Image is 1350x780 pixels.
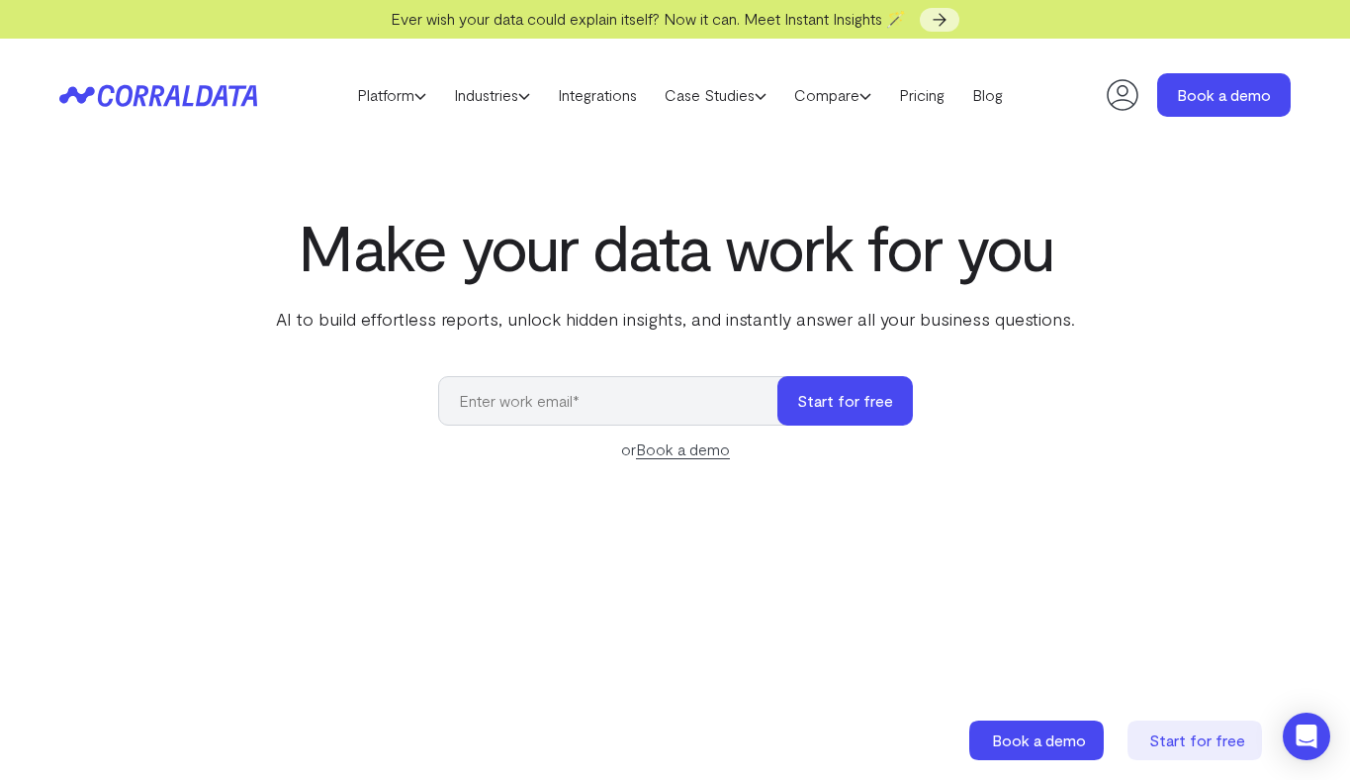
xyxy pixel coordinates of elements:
input: Enter work email* [438,376,797,426]
a: Book a demo [636,439,730,459]
a: Book a demo [1157,73,1291,117]
a: Pricing [885,80,958,110]
p: AI to build effortless reports, unlock hidden insights, and instantly answer all your business qu... [272,306,1079,332]
a: Platform [343,80,440,110]
h1: Make your data work for you [272,211,1079,282]
a: Start for free [1127,721,1266,760]
a: Book a demo [969,721,1108,760]
span: Ever wish your data could explain itself? Now it can. Meet Instant Insights 🪄 [391,9,906,28]
a: Industries [440,80,544,110]
div: Open Intercom Messenger [1283,713,1330,760]
button: Start for free [777,376,913,426]
a: Integrations [544,80,651,110]
div: or [438,438,913,461]
span: Start for free [1149,731,1245,749]
a: Case Studies [651,80,780,110]
span: Book a demo [992,731,1086,749]
a: Blog [958,80,1017,110]
a: Compare [780,80,885,110]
